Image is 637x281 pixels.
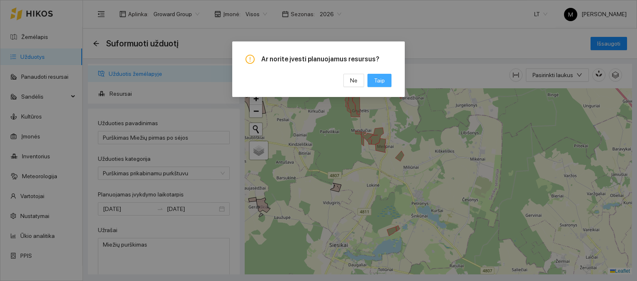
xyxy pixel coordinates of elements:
[350,76,357,85] span: Ne
[261,55,391,64] span: Ar norite įvesti planuojamus resursus?
[343,74,364,87] button: Ne
[367,74,391,87] button: Taip
[374,76,385,85] span: Taip
[246,55,255,64] span: exclamation-circle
